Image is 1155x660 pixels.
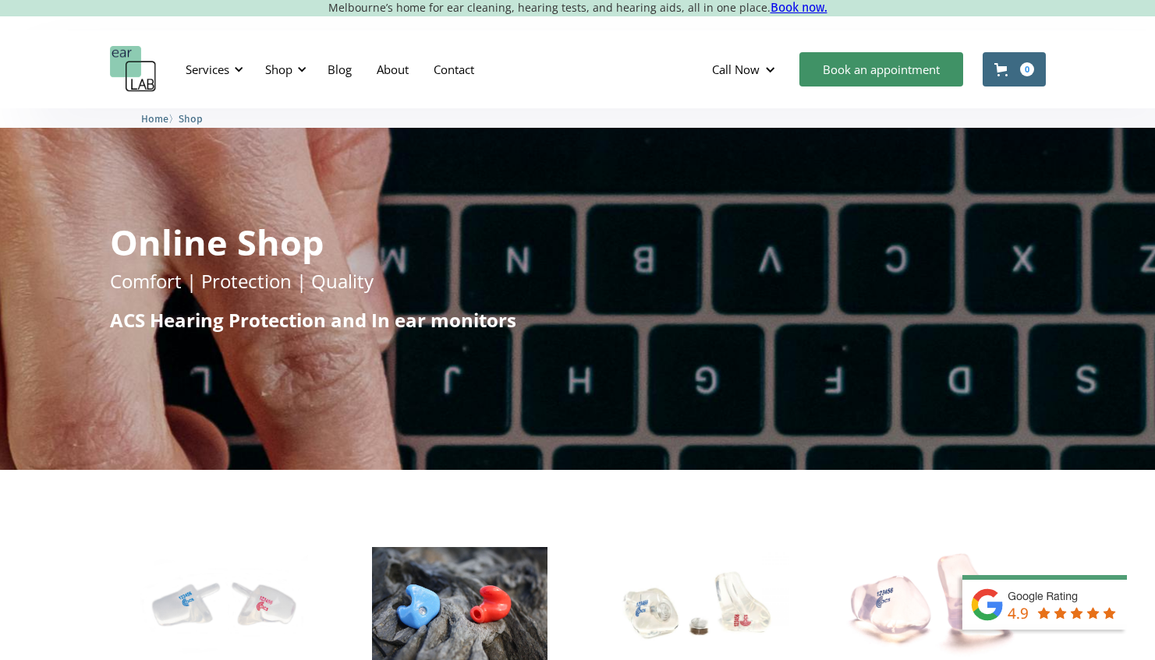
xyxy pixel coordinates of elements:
[700,46,792,93] div: Call Now
[141,111,168,125] a: Home
[983,52,1046,86] a: Open cart
[179,111,203,125] a: Shop
[421,47,487,92] a: Contact
[110,307,516,333] strong: ACS Hearing Protection and In ear monitors
[1020,62,1034,76] div: 0
[712,62,760,77] div: Call Now
[110,224,324,259] h1: Online Shop
[110,267,374,295] p: Comfort | Protection | Quality
[141,111,179,127] li: 〉
[364,47,421,92] a: About
[179,113,203,125] span: Shop
[176,46,248,93] div: Services
[110,46,157,93] a: home
[141,113,168,125] span: Home
[265,62,292,77] div: Shop
[315,47,364,92] a: Blog
[799,52,963,86] a: Book an appointment
[186,62,229,77] div: Services
[256,46,311,93] div: Shop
